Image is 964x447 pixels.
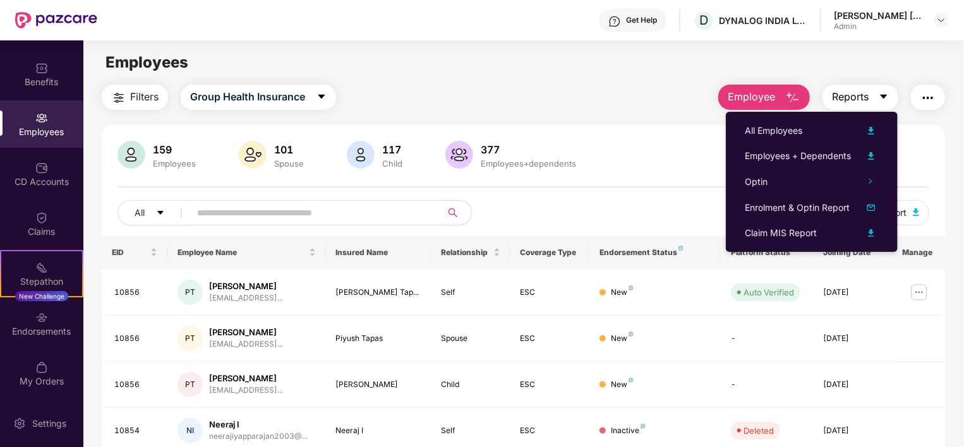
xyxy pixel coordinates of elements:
div: 10856 [114,379,157,391]
td: - [721,316,813,362]
button: search [440,200,472,225]
div: All Employees [745,124,802,138]
div: [DATE] [823,379,882,391]
img: svg+xml;base64,PHN2ZyB4bWxucz0iaHR0cDovL3d3dy53My5vcmcvMjAwMC9zdmciIHhtbG5zOnhsaW5rPSJodHRwOi8vd3... [117,141,145,169]
div: [PERSON_NAME] [209,326,283,338]
img: svg+xml;base64,PHN2ZyBpZD0iRW1wbG95ZWVzIiB4bWxucz0iaHR0cDovL3d3dy53My5vcmcvMjAwMC9zdmciIHdpZHRoPS... [35,112,48,124]
span: Relationship [441,247,490,258]
span: Employees [105,53,188,71]
span: D [700,13,709,28]
img: manageButton [909,282,929,302]
div: 10856 [114,333,157,345]
div: NI [178,418,203,443]
div: Employees [150,158,198,169]
img: svg+xml;base64,PHN2ZyB4bWxucz0iaHR0cDovL3d3dy53My5vcmcvMjAwMC9zdmciIHhtbG5zOnhsaW5rPSJodHRwOi8vd3... [864,225,879,241]
img: svg+xml;base64,PHN2ZyB4bWxucz0iaHR0cDovL3d3dy53My5vcmcvMjAwMC9zdmciIHdpZHRoPSI4IiBoZWlnaHQ9IjgiIH... [678,246,684,251]
img: svg+xml;base64,PHN2ZyB4bWxucz0iaHR0cDovL3d3dy53My5vcmcvMjAwMC9zdmciIHdpZHRoPSI4IiBoZWlnaHQ9IjgiIH... [629,331,634,337]
div: PT [178,280,203,305]
div: Child [441,379,500,391]
div: Endorsement Status [599,247,711,258]
img: svg+xml;base64,PHN2ZyB4bWxucz0iaHR0cDovL3d3dy53My5vcmcvMjAwMC9zdmciIHhtbG5zOnhsaW5rPSJodHRwOi8vd3... [785,90,800,105]
img: svg+xml;base64,PHN2ZyB4bWxucz0iaHR0cDovL3d3dy53My5vcmcvMjAwMC9zdmciIHdpZHRoPSIyNCIgaGVpZ2h0PSIyNC... [111,90,126,105]
img: svg+xml;base64,PHN2ZyB4bWxucz0iaHR0cDovL3d3dy53My5vcmcvMjAwMC9zdmciIHhtbG5zOnhsaW5rPSJodHRwOi8vd3... [239,141,267,169]
div: Settings [28,417,70,430]
img: svg+xml;base64,PHN2ZyBpZD0iRHJvcGRvd24tMzJ4MzIiIHhtbG5zPSJodHRwOi8vd3d3LnczLm9yZy8yMDAwL3N2ZyIgd2... [936,15,946,25]
img: New Pazcare Logo [15,12,97,28]
div: Employees + Dependents [745,149,851,163]
img: svg+xml;base64,PHN2ZyBpZD0iSGVscC0zMngzMiIgeG1sbnM9Imh0dHA6Ly93d3cudzMub3JnLzIwMDAvc3ZnIiB3aWR0aD... [608,15,621,28]
div: [EMAIL_ADDRESS]... [209,384,283,396]
div: 101 [272,143,306,156]
button: Allcaret-down [117,200,195,225]
span: Employee Name [178,247,306,258]
div: Enrolment & Optin Report [745,201,850,215]
img: svg+xml;base64,PHN2ZyB4bWxucz0iaHR0cDovL3d3dy53My5vcmcvMjAwMC9zdmciIHhtbG5zOnhsaW5rPSJodHRwOi8vd3... [864,123,879,138]
div: Spouse [272,158,306,169]
div: [PERSON_NAME] [336,379,421,391]
div: Auto Verified [744,286,794,299]
img: svg+xml;base64,PHN2ZyB4bWxucz0iaHR0cDovL3d3dy53My5vcmcvMjAwMC9zdmciIHdpZHRoPSIyNCIgaGVpZ2h0PSIyNC... [920,90,936,105]
div: 117 [380,143,405,156]
div: Claim MIS Report [745,226,817,240]
img: svg+xml;base64,PHN2ZyBpZD0iQ2xhaW0iIHhtbG5zPSJodHRwOi8vd3d3LnczLm9yZy8yMDAwL3N2ZyIgd2lkdGg9IjIwIi... [35,212,48,224]
div: Self [441,287,500,299]
button: Reportscaret-down [822,85,898,110]
img: svg+xml;base64,PHN2ZyB4bWxucz0iaHR0cDovL3d3dy53My5vcmcvMjAwMC9zdmciIHhtbG5zOnhsaW5rPSJodHRwOi8vd3... [864,200,879,215]
div: [PERSON_NAME] [209,280,283,292]
div: New Challenge [15,291,68,301]
div: New [611,287,634,299]
img: svg+xml;base64,PHN2ZyB4bWxucz0iaHR0cDovL3d3dy53My5vcmcvMjAwMC9zdmciIHdpZHRoPSI4IiBoZWlnaHQ9IjgiIH... [641,424,646,429]
button: Group Health Insurancecaret-down [181,85,336,110]
span: EID [112,247,148,258]
div: Neeraj I [336,425,421,437]
span: All [135,206,145,220]
div: [DATE] [823,425,882,437]
div: ESC [521,287,579,299]
div: 10856 [114,287,157,299]
img: svg+xml;base64,PHN2ZyBpZD0iU2V0dGluZy0yMHgyMCIgeG1sbnM9Imh0dHA6Ly93d3cudzMub3JnLzIwMDAvc3ZnIiB3aW... [13,417,26,430]
span: Employee [728,89,775,105]
span: right [867,178,874,184]
div: Stepathon [1,275,82,288]
img: svg+xml;base64,PHN2ZyBpZD0iRW5kb3JzZW1lbnRzIiB4bWxucz0iaHR0cDovL3d3dy53My5vcmcvMjAwMC9zdmciIHdpZH... [35,311,48,324]
div: [PERSON_NAME] [PERSON_NAME] [834,9,922,21]
th: Relationship [431,235,510,270]
img: svg+xml;base64,PHN2ZyBpZD0iTXlfT3JkZXJzIiBkYXRhLW5hbWU9Ik15IE9yZGVycyIgeG1sbnM9Imh0dHA6Ly93d3cudz... [35,361,48,374]
span: Optin [745,176,768,187]
div: New [611,333,634,345]
img: svg+xml;base64,PHN2ZyB4bWxucz0iaHR0cDovL3d3dy53My5vcmcvMjAwMC9zdmciIHhtbG5zOnhsaW5rPSJodHRwOi8vd3... [445,141,473,169]
div: neerajiyapparajan2003@... [209,431,308,443]
img: svg+xml;base64,PHN2ZyB4bWxucz0iaHR0cDovL3d3dy53My5vcmcvMjAwMC9zdmciIHhtbG5zOnhsaW5rPSJodHRwOi8vd3... [864,148,879,164]
div: Deleted [744,424,774,437]
div: [DATE] [823,287,882,299]
img: svg+xml;base64,PHN2ZyB4bWxucz0iaHR0cDovL3d3dy53My5vcmcvMjAwMC9zdmciIHdpZHRoPSI4IiBoZWlnaHQ9IjgiIH... [629,285,634,290]
div: Piyush Tapas [336,333,421,345]
div: PT [178,372,203,397]
div: [EMAIL_ADDRESS]... [209,292,283,304]
img: svg+xml;base64,PHN2ZyB4bWxucz0iaHR0cDovL3d3dy53My5vcmcvMjAwMC9zdmciIHdpZHRoPSI4IiBoZWlnaHQ9IjgiIH... [629,378,634,383]
span: search [440,208,465,218]
th: EID [102,235,167,270]
div: Get Help [626,15,657,25]
span: caret-down [156,208,165,218]
div: [EMAIL_ADDRESS]... [209,338,283,350]
button: Filters [102,85,168,110]
span: caret-down [879,92,889,103]
div: [PERSON_NAME] Tap... [336,287,421,299]
th: Insured Name [326,235,431,270]
button: Employee [718,85,810,110]
th: Coverage Type [510,235,589,270]
div: Employees+dependents [478,158,579,169]
div: Admin [834,21,922,32]
div: Child [380,158,405,169]
div: [PERSON_NAME] [209,372,283,384]
td: - [721,362,813,408]
div: PT [178,326,203,351]
div: Neeraj I [209,419,308,431]
div: ESC [521,425,579,437]
span: Filters [130,89,159,105]
span: caret-down [316,92,327,103]
div: Spouse [441,333,500,345]
div: 159 [150,143,198,156]
div: ESC [521,333,579,345]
